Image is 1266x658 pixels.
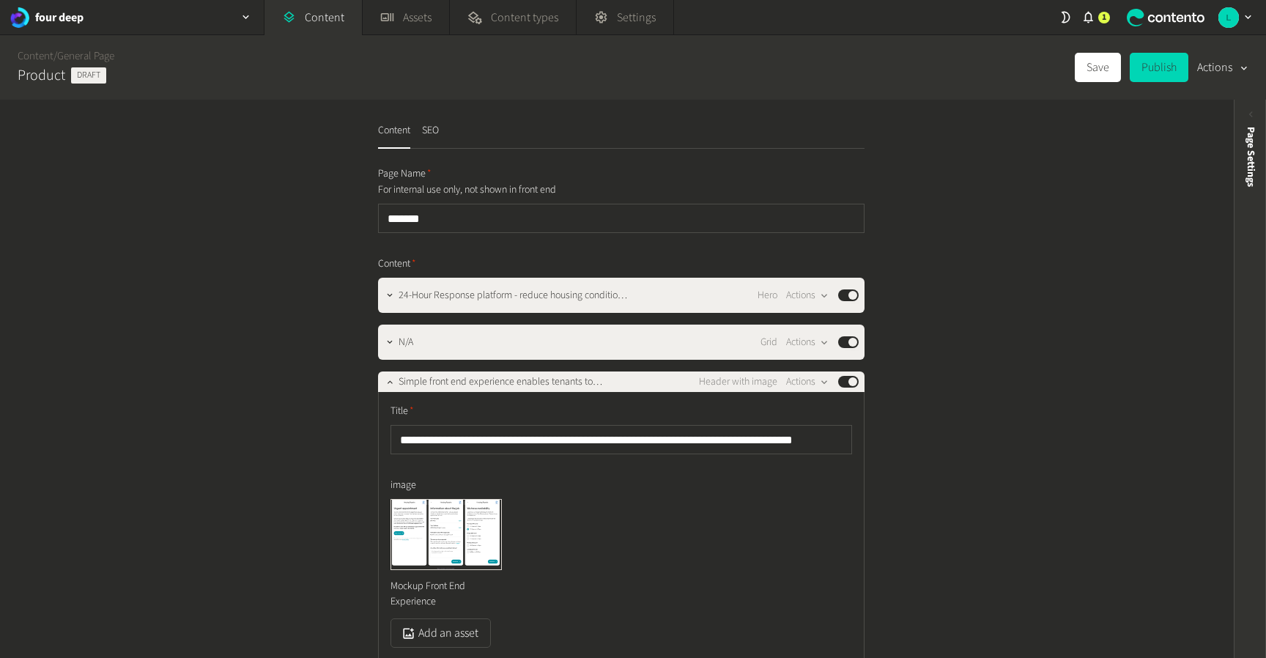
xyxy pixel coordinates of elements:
span: Page Name [378,166,432,182]
span: Settings [617,9,656,26]
button: Actions [786,333,829,351]
span: 1 [1102,11,1106,24]
span: Header with image [699,374,777,390]
span: Hero [758,288,777,303]
span: 24-Hour Response platform - reduce housing condition claims. [399,288,629,303]
button: SEO [422,123,439,149]
button: Actions [786,373,829,391]
p: For internal use only, not shown in front end [378,182,711,198]
div: Mockup Front End Experience [390,570,502,618]
span: Content types [491,9,558,26]
span: Draft [71,67,106,84]
img: Luke [1218,7,1239,28]
span: Simple front end experience enables tenants to immediately r… [399,374,629,390]
button: Add an asset [390,618,491,648]
img: four deep [9,7,29,28]
span: Page Settings [1243,127,1259,187]
span: Title [390,404,414,419]
img: Mockup Front End Experience [391,500,501,569]
button: Actions [786,287,829,304]
span: Content [378,256,416,272]
button: Publish [1130,53,1188,82]
span: / [53,48,57,64]
h2: four deep [35,9,84,26]
button: Actions [1197,53,1248,82]
span: Grid [760,335,777,350]
span: N/A [399,335,413,350]
h2: Product [18,64,65,86]
a: General Page [57,48,114,64]
span: image [390,478,416,493]
a: Content [18,48,53,64]
button: Save [1075,53,1121,82]
button: Content [378,123,410,149]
